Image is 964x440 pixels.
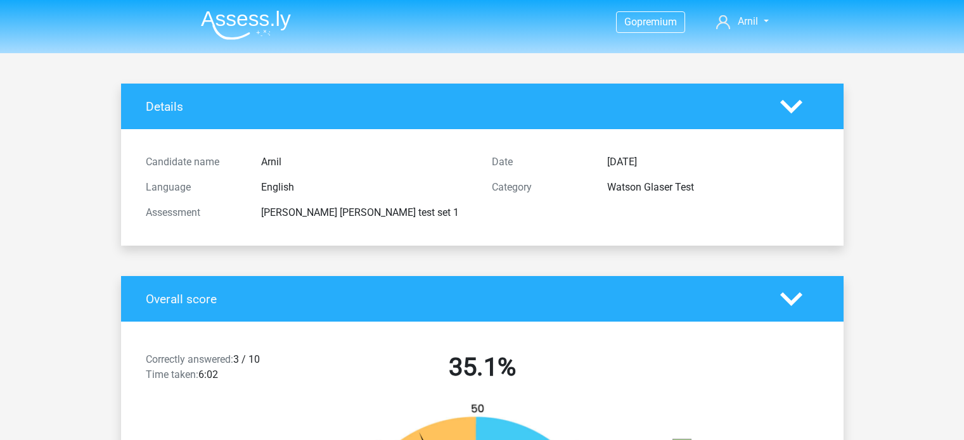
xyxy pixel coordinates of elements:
[598,154,828,170] div: [DATE]
[637,16,677,28] span: premium
[146,368,198,380] span: Time taken:
[482,180,598,195] div: Category
[711,14,773,29] a: Arnil
[146,99,761,114] h4: Details
[252,205,482,220] div: [PERSON_NAME] [PERSON_NAME] test set 1
[598,180,828,195] div: Watson Glaser Test
[136,180,252,195] div: Language
[252,180,482,195] div: English
[201,10,291,40] img: Assessly
[738,15,758,27] span: Arnil
[482,154,598,170] div: Date
[146,292,761,306] h4: Overall score
[617,13,684,30] a: Gopremium
[136,154,252,170] div: Candidate name
[624,16,637,28] span: Go
[136,352,309,387] div: 3 / 10 6:02
[252,154,482,170] div: Arnil
[136,205,252,220] div: Assessment
[319,352,646,382] h2: 35.1%
[146,353,233,365] span: Correctly answered:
